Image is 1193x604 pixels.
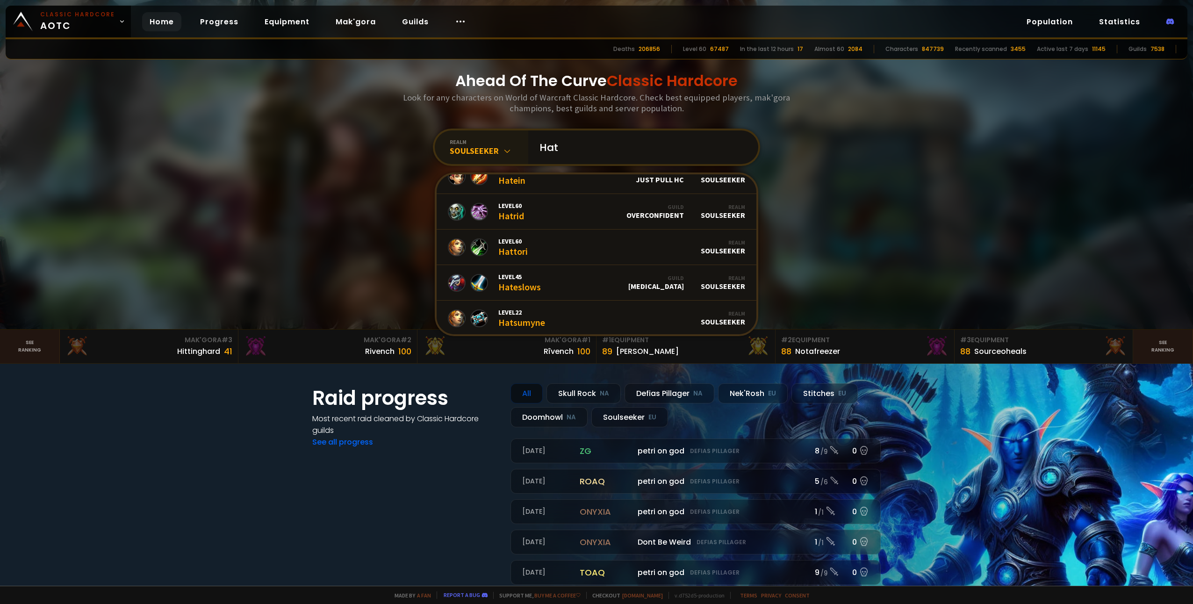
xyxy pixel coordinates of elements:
a: #2Equipment88Notafreezer [776,330,955,363]
div: 206856 [639,45,660,53]
div: Mak'Gora [423,335,590,345]
div: Hittinghard [177,345,220,357]
span: # 2 [781,335,792,345]
div: Just Pull HC [636,168,684,184]
a: Progress [193,12,246,31]
div: Level 60 [683,45,706,53]
h1: Raid progress [312,383,499,413]
div: Overconfident [626,203,684,220]
a: [DATE]zgpetri on godDefias Pillager8 /90 [510,439,881,463]
div: Notafreezer [795,345,840,357]
div: Doomhowl [510,407,588,427]
div: Mak'Gora [244,335,411,345]
a: Level60HattoriRealmSoulseeker [437,230,756,265]
span: # 1 [602,335,611,345]
div: 2084 [848,45,862,53]
div: 847739 [922,45,944,53]
div: Stitches [791,383,858,403]
a: Mak'Gora#2Rivench100 [238,330,417,363]
small: EU [838,389,846,398]
span: Support me, [493,592,581,599]
div: 67487 [710,45,729,53]
div: realm [450,138,528,145]
a: Seeranking [1133,330,1193,363]
a: Buy me a coffee [534,592,581,599]
div: Soulseeker [701,168,745,184]
a: Mak'Gora#3Hittinghard41 [60,330,239,363]
div: 11145 [1092,45,1106,53]
a: Mak'gora [328,12,383,31]
div: Active last 7 days [1037,45,1088,53]
div: 88 [781,345,791,358]
div: Guild [628,274,684,281]
a: Statistics [1092,12,1148,31]
a: [DATE]onyxiapetri on godDefias Pillager1 /10 [510,499,881,524]
div: Skull Rock [546,383,621,403]
a: [DATE]toaqpetri on godDefias Pillager9 /90 [510,560,881,585]
a: Level60HatridGuildOverconfidentRealmSoulseeker [437,194,756,230]
div: Hatein [498,166,525,186]
h1: Ahead Of The Curve [455,70,738,92]
div: Sourceoheals [974,345,1027,357]
div: Soulseeker [591,407,668,427]
a: a fan [417,592,431,599]
small: NA [693,389,703,398]
a: Consent [785,592,810,599]
small: Classic Hardcore [40,10,115,19]
span: Level 22 [498,308,545,316]
div: Realm [701,310,745,317]
div: Hateslows [498,273,541,293]
div: Realm [701,239,745,246]
div: Guild [626,203,684,210]
span: v. d752d5 - production [668,592,725,599]
div: 3455 [1011,45,1026,53]
span: # 3 [222,335,232,345]
a: Guilds [395,12,436,31]
div: Soulseeker [701,203,745,220]
div: Nek'Rosh [718,383,788,403]
a: Privacy [761,592,781,599]
div: Almost 60 [814,45,844,53]
span: Made by [389,592,431,599]
span: # 2 [401,335,411,345]
span: # 1 [582,335,590,345]
a: Terms [740,592,757,599]
div: Soulseeker [450,145,528,156]
div: Equipment [602,335,769,345]
a: [DOMAIN_NAME] [622,592,663,599]
div: Equipment [781,335,949,345]
div: Characters [885,45,918,53]
div: 89 [602,345,612,358]
a: [DATE]onyxiaDont Be WeirdDefias Pillager1 /10 [510,530,881,554]
div: 7538 [1150,45,1164,53]
div: Realm [701,274,745,281]
h3: Look for any characters on World of Warcraft Classic Hardcore. Check best equipped players, mak'g... [399,92,794,114]
input: Search a character... [534,130,747,164]
span: Checkout [586,592,663,599]
div: 41 [224,345,232,358]
div: In the last 12 hours [740,45,794,53]
span: Level 60 [498,201,524,210]
div: 100 [398,345,411,358]
div: Guilds [1128,45,1147,53]
a: Home [142,12,181,31]
a: #1Equipment89[PERSON_NAME] [596,330,776,363]
div: Equipment [960,335,1128,345]
div: [MEDICAL_DATA] [628,274,684,291]
small: NA [600,389,609,398]
div: [PERSON_NAME] [616,345,679,357]
div: Hatrid [498,201,524,222]
div: Defias Pillager [625,383,714,403]
a: Level60HateinGuildJust Pull HCRealmSoulseeker [437,158,756,194]
span: Level 60 [498,237,528,245]
a: Equipment [257,12,317,31]
a: Report a bug [444,591,480,598]
small: EU [768,389,776,398]
div: All [510,383,543,403]
div: 100 [577,345,590,358]
a: #3Equipment88Sourceoheals [955,330,1134,363]
div: Soulseeker [701,239,745,255]
div: Hattori [498,237,528,257]
a: [DATE]roaqpetri on godDefias Pillager5 /60 [510,469,881,494]
div: Realm [701,203,745,210]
